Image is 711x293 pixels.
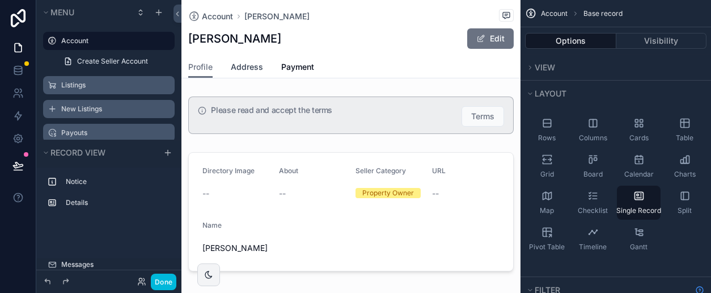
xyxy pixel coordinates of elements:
[535,89,566,98] span: Layout
[663,113,706,147] button: Table
[663,186,706,220] button: Split
[616,206,661,215] span: Single Record
[188,11,233,22] a: Account
[244,11,310,22] a: [PERSON_NAME]
[540,170,554,179] span: Grid
[41,5,129,20] button: Menu
[188,57,213,78] a: Profile
[541,9,568,18] span: Account
[231,57,263,79] a: Address
[50,7,74,17] span: Menu
[529,242,565,252] span: Pivot Table
[36,168,181,223] div: scrollable content
[188,61,213,73] span: Profile
[583,170,603,179] span: Board
[617,149,661,183] button: Calendar
[281,61,314,73] span: Payment
[624,170,654,179] span: Calendar
[571,149,615,183] button: Board
[66,177,166,186] label: Notice
[583,9,623,18] span: Base record
[281,57,314,79] a: Payment
[617,222,661,256] button: Gantt
[579,242,607,252] span: Timeline
[616,33,707,49] button: Visibility
[525,60,700,76] button: View
[467,28,514,49] button: Edit
[61,104,168,114] label: New Listings
[617,186,661,220] button: Single Record
[676,133,693,143] span: Table
[57,52,175,70] a: Create Seller Account
[41,145,156,161] button: Record view
[674,170,696,179] span: Charts
[579,133,607,143] span: Columns
[61,81,168,90] label: Listings
[571,186,615,220] button: Checklist
[188,31,281,47] h1: [PERSON_NAME]
[61,36,168,45] label: Account
[630,242,647,252] span: Gantt
[231,61,263,73] span: Address
[61,128,168,137] label: Payouts
[525,33,616,49] button: Options
[525,186,569,220] button: Map
[202,11,233,22] span: Account
[578,206,608,215] span: Checklist
[50,148,105,157] span: Record view
[629,133,649,143] span: Cards
[77,57,148,66] span: Create Seller Account
[525,86,700,102] button: Layout
[525,113,569,147] button: Rows
[525,149,569,183] button: Grid
[571,222,615,256] button: Timeline
[678,206,692,215] span: Split
[617,113,661,147] button: Cards
[66,198,166,207] label: Details
[663,149,706,183] button: Charts
[151,274,176,290] button: Done
[538,133,556,143] span: Rows
[540,206,554,215] span: Map
[525,222,569,256] button: Pivot Table
[571,113,615,147] button: Columns
[535,62,555,72] span: View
